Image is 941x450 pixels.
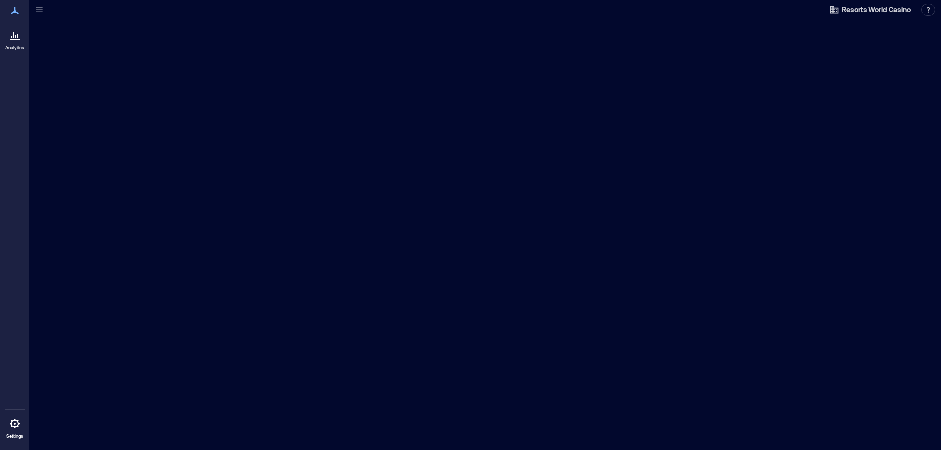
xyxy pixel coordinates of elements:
[6,433,23,439] p: Settings
[842,5,911,15] span: Resorts World Casino
[5,45,24,51] p: Analytics
[3,412,26,442] a: Settings
[2,24,27,54] a: Analytics
[826,2,914,18] button: Resorts World Casino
